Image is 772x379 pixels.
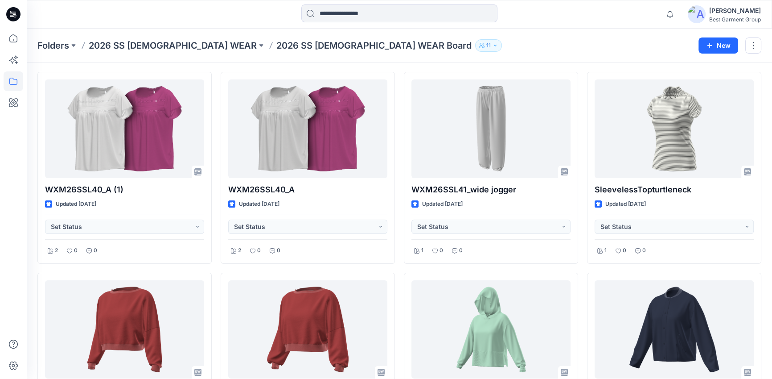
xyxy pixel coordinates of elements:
[276,39,472,52] p: 2026 SS [DEMOGRAPHIC_DATA] WEAR Board
[486,41,491,50] p: 11
[698,37,738,54] button: New
[475,39,502,52] button: 11
[45,280,204,379] a: WXM26SSA11_slimbottomsleeve
[239,200,279,209] p: Updated [DATE]
[709,16,761,23] div: Best Garment Group
[439,246,443,255] p: 0
[228,280,387,379] a: WXM26SSA11_new
[642,246,646,255] p: 0
[228,79,387,178] a: WXM26SSL40_A
[37,39,69,52] a: Folders
[257,246,261,255] p: 0
[55,246,58,255] p: 2
[421,246,423,255] p: 1
[238,246,241,255] p: 2
[605,200,646,209] p: Updated [DATE]
[56,200,96,209] p: Updated [DATE]
[94,246,97,255] p: 0
[277,246,280,255] p: 0
[228,183,387,196] p: WXM26SSL40_A
[688,5,706,23] img: avatar
[595,183,754,196] p: SleevelessTopturtleneck
[623,246,626,255] p: 0
[709,5,761,16] div: [PERSON_NAME]
[89,39,257,52] a: 2026 SS [DEMOGRAPHIC_DATA] WEAR
[411,280,571,379] a: WXM26SSL01
[595,79,754,178] a: SleevelessTopturtleneck
[45,183,204,196] p: WXM26SSL40_A (1)
[45,79,204,178] a: WXM26SSL40_A (1)
[604,246,607,255] p: 1
[422,200,463,209] p: Updated [DATE]
[459,246,463,255] p: 0
[595,280,754,379] a: WXM26SSL17
[411,79,571,178] a: WXM26SSL41_wide jogger
[74,246,78,255] p: 0
[411,183,571,196] p: WXM26SSL41_wide jogger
